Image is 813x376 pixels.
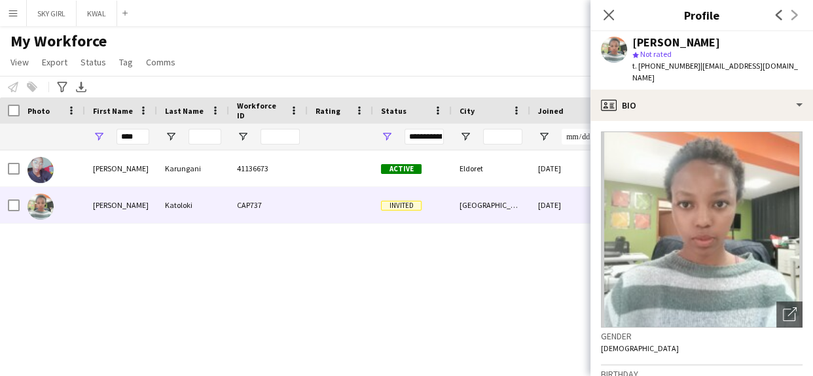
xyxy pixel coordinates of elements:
[562,129,601,145] input: Joined Filter Input
[37,54,73,71] a: Export
[632,61,798,82] span: | [EMAIL_ADDRESS][DOMAIN_NAME]
[93,106,133,116] span: First Name
[5,54,34,71] a: View
[141,54,181,71] a: Comms
[85,187,157,223] div: [PERSON_NAME]
[229,187,308,223] div: CAP737
[93,131,105,143] button: Open Filter Menu
[460,106,475,116] span: City
[261,129,300,145] input: Workforce ID Filter Input
[75,54,111,71] a: Status
[237,131,249,143] button: Open Filter Menu
[117,129,149,145] input: First Name Filter Input
[460,131,471,143] button: Open Filter Menu
[85,150,157,186] div: [PERSON_NAME]
[590,7,813,24] h3: Profile
[42,56,67,68] span: Export
[483,129,522,145] input: City Filter Input
[640,49,672,59] span: Not rated
[381,106,406,116] span: Status
[157,150,229,186] div: Karungani
[189,129,221,145] input: Last Name Filter Input
[77,1,117,26] button: KWAL
[530,187,609,223] div: [DATE]
[119,56,133,68] span: Tag
[157,187,229,223] div: Katoloki
[81,56,106,68] span: Status
[54,79,70,95] app-action-btn: Advanced filters
[10,31,107,51] span: My Workforce
[590,90,813,121] div: Bio
[165,106,204,116] span: Last Name
[632,37,720,48] div: [PERSON_NAME]
[776,301,803,328] div: Open photos pop-in
[27,106,50,116] span: Photo
[381,131,393,143] button: Open Filter Menu
[316,106,340,116] span: Rating
[73,79,89,95] app-action-btn: Export XLSX
[452,187,530,223] div: [GEOGRAPHIC_DATA]
[114,54,138,71] a: Tag
[229,150,308,186] div: 41136673
[601,131,803,328] img: Crew avatar or photo
[530,150,609,186] div: [DATE]
[538,106,564,116] span: Joined
[146,56,175,68] span: Comms
[165,131,177,143] button: Open Filter Menu
[601,343,679,353] span: [DEMOGRAPHIC_DATA]
[237,101,284,120] span: Workforce ID
[10,56,29,68] span: View
[27,157,54,183] img: Betty Karungani
[27,1,77,26] button: SKY GIRL
[538,131,550,143] button: Open Filter Menu
[452,150,530,186] div: Eldoret
[381,164,422,174] span: Active
[601,330,803,342] h3: Gender
[632,61,700,71] span: t. [PHONE_NUMBER]
[381,201,422,211] span: Invited
[27,194,54,220] img: Betty Katoloki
